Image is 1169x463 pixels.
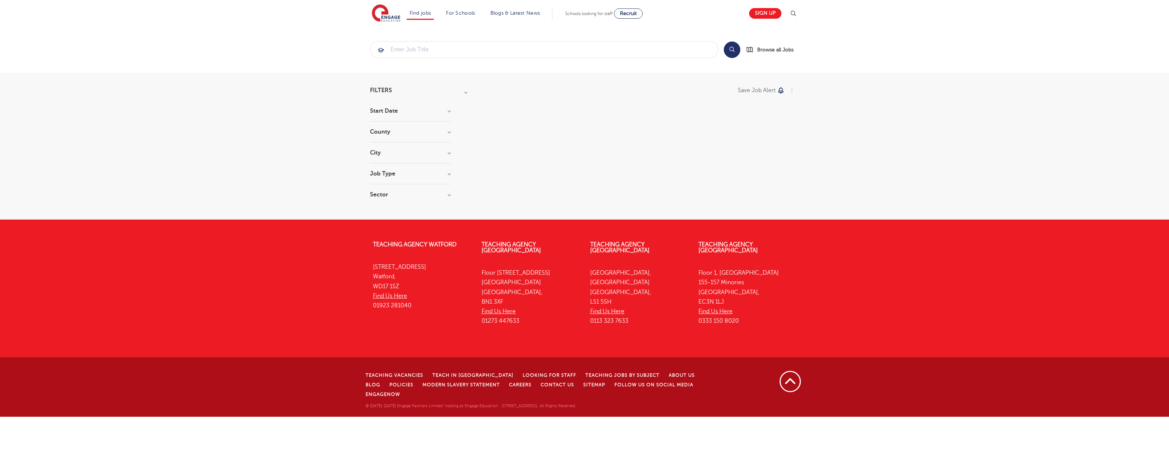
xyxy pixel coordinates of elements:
a: Looking for staff [523,373,576,378]
button: Save job alert [738,87,785,93]
span: Schools looking for staff [565,11,613,16]
button: Search [724,41,740,58]
p: Save job alert [738,87,776,93]
p: Floor 1, [GEOGRAPHIC_DATA] 155-157 Minories [GEOGRAPHIC_DATA], EC3N 1LJ 0333 150 8020 [698,268,796,326]
span: Recruit [620,11,637,16]
h3: Job Type [370,171,451,177]
a: Recruit [614,8,643,19]
h3: City [370,150,451,156]
p: [GEOGRAPHIC_DATA], [GEOGRAPHIC_DATA] [GEOGRAPHIC_DATA], LS1 5SH 0113 323 7633 [590,268,688,326]
a: Blog [366,382,380,387]
a: Teaching jobs by subject [585,373,660,378]
p: © [DATE]-[DATE] Engage Partners Limited "trading as Engage Education". [STREET_ADDRESS]. All Righ... [366,403,727,409]
a: Find jobs [410,10,431,16]
p: [STREET_ADDRESS] Watford, WD17 1SZ 01923 281040 [373,262,471,310]
a: Sign up [749,8,781,19]
a: Sitemap [583,382,605,387]
a: Teaching Agency [GEOGRAPHIC_DATA] [482,241,541,254]
a: For Schools [446,10,475,16]
a: Teaching Agency [GEOGRAPHIC_DATA] [698,241,758,254]
a: Contact Us [541,382,574,387]
a: Policies [389,382,413,387]
a: Careers [509,382,531,387]
a: Find Us Here [482,308,516,315]
img: Engage Education [372,4,400,23]
a: Browse all Jobs [746,46,799,54]
a: Follow us on Social Media [614,382,693,387]
span: Filters [370,87,392,93]
input: Submit [370,41,718,58]
a: Blogs & Latest News [490,10,540,16]
a: Teaching Vacancies [366,373,423,378]
h3: Start Date [370,108,451,114]
a: Teaching Agency Watford [373,241,457,248]
a: Find Us Here [698,308,733,315]
a: Teaching Agency [GEOGRAPHIC_DATA] [590,241,650,254]
a: Modern Slavery Statement [422,382,500,387]
span: Browse all Jobs [757,46,794,54]
a: About Us [669,373,695,378]
a: Find Us Here [373,293,407,299]
h3: Sector [370,192,451,198]
a: Find Us Here [590,308,624,315]
h3: County [370,129,451,135]
a: EngageNow [366,392,400,397]
p: Floor [STREET_ADDRESS] [GEOGRAPHIC_DATA] [GEOGRAPHIC_DATA], BN1 3XF 01273 447633 [482,268,579,326]
a: Teach in [GEOGRAPHIC_DATA] [432,373,513,378]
